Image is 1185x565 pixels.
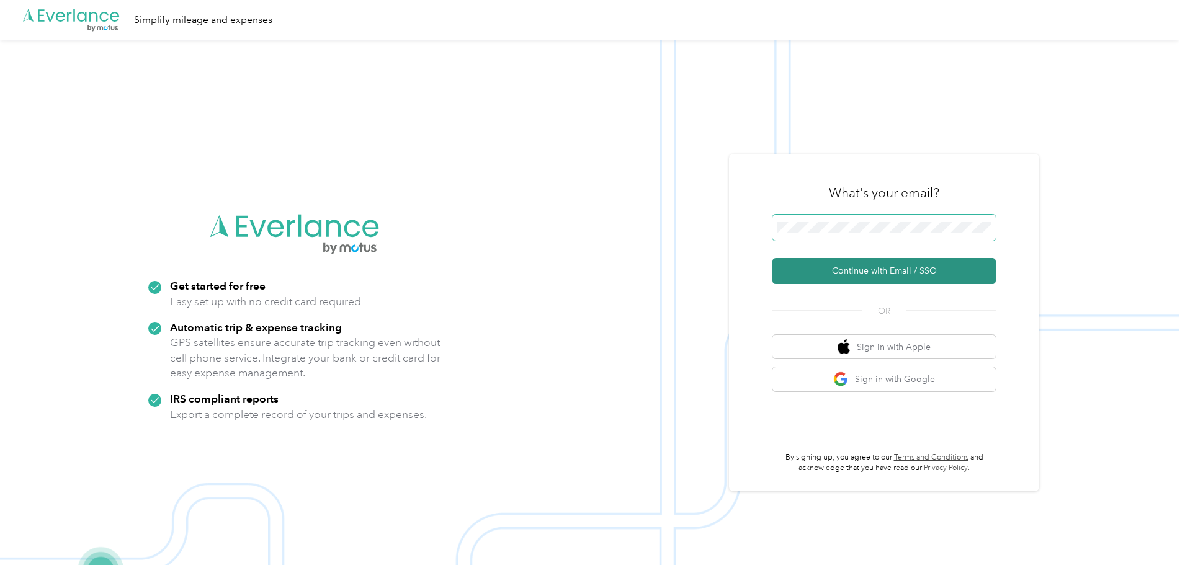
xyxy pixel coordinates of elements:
[924,463,968,473] a: Privacy Policy
[829,184,939,202] h3: What's your email?
[772,335,996,359] button: apple logoSign in with Apple
[772,452,996,474] p: By signing up, you agree to our and acknowledge that you have read our .
[170,321,342,334] strong: Automatic trip & expense tracking
[170,335,441,381] p: GPS satellites ensure accurate trip tracking even without cell phone service. Integrate your bank...
[833,371,849,387] img: google logo
[862,305,906,318] span: OR
[170,407,427,422] p: Export a complete record of your trips and expenses.
[838,339,850,355] img: apple logo
[772,367,996,391] button: google logoSign in with Google
[894,453,968,462] a: Terms and Conditions
[170,279,266,292] strong: Get started for free
[170,294,361,309] p: Easy set up with no credit card required
[170,392,279,405] strong: IRS compliant reports
[772,258,996,284] button: Continue with Email / SSO
[134,12,272,28] div: Simplify mileage and expenses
